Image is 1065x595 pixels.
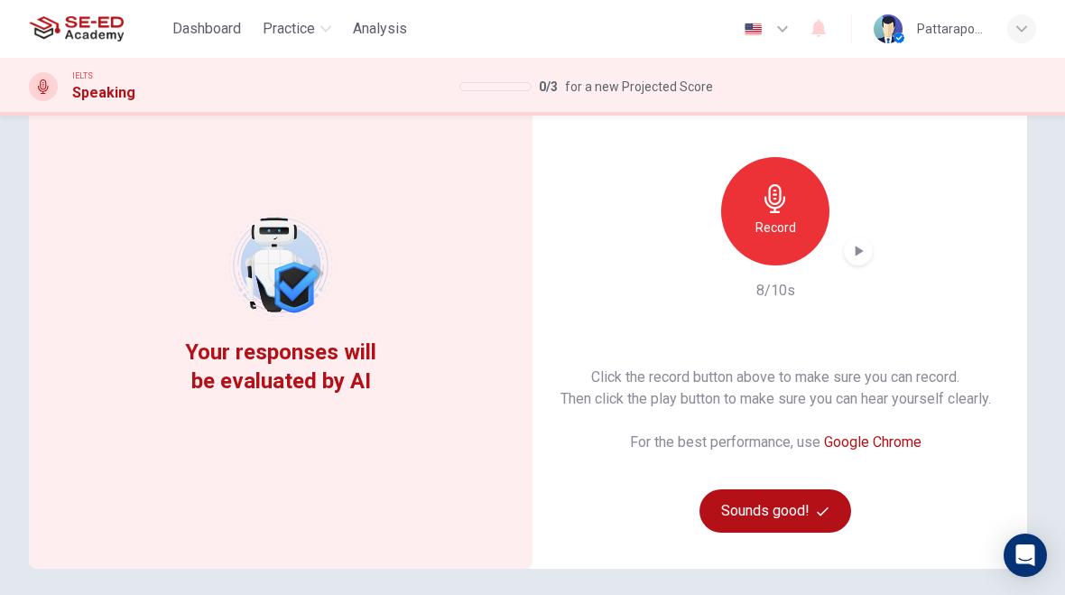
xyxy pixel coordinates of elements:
h6: Click the record button above to make sure you can record. Then click the play button to make sur... [560,367,991,410]
img: robot icon [223,208,338,322]
button: Analysis [346,13,414,45]
div: Open Intercom Messenger [1004,534,1047,577]
a: Google Chrome [824,433,921,451]
h1: Speaking [72,82,135,104]
h6: 8/10s [756,280,795,302]
span: for a new Projected Score [565,76,713,98]
button: Sounds good! [699,489,851,533]
span: Your responses will be evaluated by AI [171,338,391,395]
span: IELTS [72,70,93,82]
span: 0 / 3 [539,76,558,98]
span: Practice [263,18,315,40]
a: SE-ED Academy logo [29,11,165,47]
button: Practice [255,13,338,45]
img: en [742,23,764,36]
button: Record [721,157,829,265]
img: SE-ED Academy logo [29,11,124,47]
span: Dashboard [172,18,241,40]
button: Dashboard [165,13,248,45]
div: Pattarapoom Tengtrairat [917,18,986,40]
span: Analysis [353,18,407,40]
h6: Record [755,217,796,238]
img: Profile picture [874,14,903,43]
h6: For the best performance, use [630,432,921,453]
